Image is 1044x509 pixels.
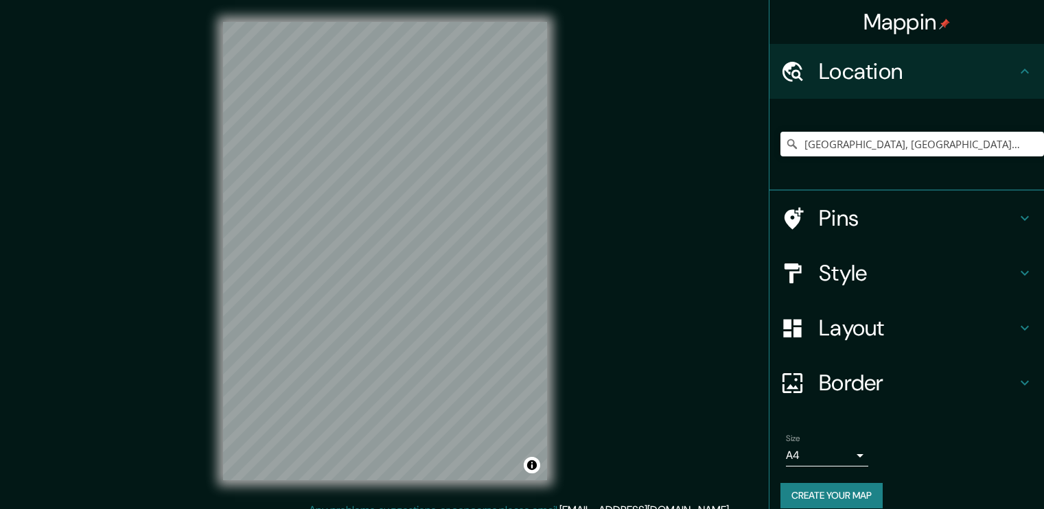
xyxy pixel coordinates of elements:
h4: Location [819,58,1017,85]
div: Pins [769,191,1044,246]
button: Toggle attribution [524,457,540,473]
h4: Mappin [863,8,951,36]
canvas: Map [223,22,547,480]
img: pin-icon.png [939,19,950,29]
h4: Style [819,259,1017,287]
button: Create your map [780,483,883,508]
h4: Pins [819,204,1017,232]
div: Layout [769,300,1044,355]
div: A4 [786,445,868,466]
div: Style [769,246,1044,300]
div: Location [769,44,1044,99]
h4: Layout [819,314,1017,342]
div: Border [769,355,1044,410]
h4: Border [819,369,1017,396]
input: Pick your city or area [780,132,1044,156]
label: Size [786,433,800,445]
iframe: Help widget launcher [922,455,1029,494]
